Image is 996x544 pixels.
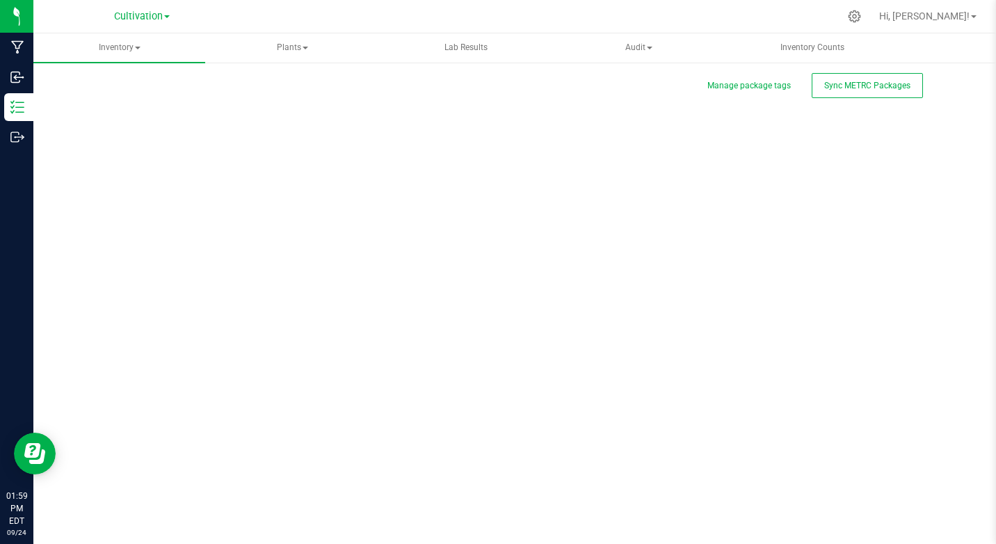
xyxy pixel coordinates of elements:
[553,33,725,63] a: Audit
[207,34,378,62] span: Plants
[812,73,923,98] button: Sync METRC Packages
[207,33,378,63] a: Plants
[10,130,24,144] inline-svg: Outbound
[33,33,205,63] a: Inventory
[846,10,863,23] div: Manage settings
[10,70,24,84] inline-svg: Inbound
[726,33,898,63] a: Inventory Counts
[879,10,970,22] span: Hi, [PERSON_NAME]!
[6,527,27,538] p: 09/24
[10,100,24,114] inline-svg: Inventory
[824,81,910,90] span: Sync METRC Packages
[14,433,56,474] iframe: Resource center
[6,490,27,527] p: 01:59 PM EDT
[554,34,724,62] span: Audit
[762,42,863,54] span: Inventory Counts
[10,40,24,54] inline-svg: Manufacturing
[707,80,791,92] button: Manage package tags
[114,10,163,22] span: Cultivation
[380,33,552,63] a: Lab Results
[426,42,506,54] span: Lab Results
